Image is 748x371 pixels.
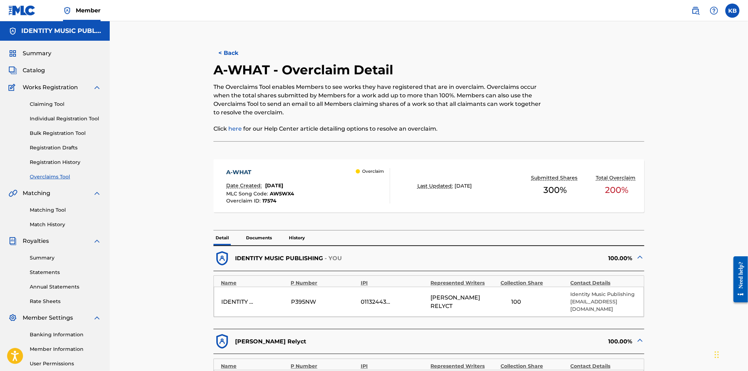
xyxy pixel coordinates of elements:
[265,182,284,189] span: [DATE]
[8,83,18,92] img: Works Registration
[30,115,101,122] a: Individual Registration Tool
[213,230,231,245] p: Detail
[605,184,628,196] span: 200 %
[23,83,78,92] span: Works Registration
[227,182,264,189] p: Date Created:
[270,190,295,197] span: AW5WX4
[235,337,306,346] p: [PERSON_NAME] Relyct
[213,83,545,117] p: The Overclaims Tool enables Members to see works they have registered that are in overclaim. Over...
[325,254,342,263] p: - YOU
[30,254,101,262] a: Summary
[707,4,721,18] div: Help
[228,125,242,132] a: here
[691,6,700,15] img: search
[455,183,472,189] span: [DATE]
[431,293,497,310] span: [PERSON_NAME] RELYCT
[30,206,101,214] a: Matching Tool
[93,314,101,322] img: expand
[431,279,497,287] div: Represented Writers
[728,251,748,308] iframe: Resource Center
[362,168,384,175] p: Overclaim
[213,250,231,267] img: dfb38c8551f6dcc1ac04.svg
[361,279,427,287] div: IPI
[23,66,45,75] span: Catalog
[636,253,644,261] img: expand-cell-toggle
[8,5,36,16] img: MLC Logo
[30,221,101,228] a: Match History
[570,291,636,298] p: Identity Music Publishing
[30,130,101,137] a: Bulk Registration Tool
[213,125,545,133] p: Click for our Help Center article detailing options to resolve an overclaim.
[8,27,17,35] img: Accounts
[8,314,17,322] img: Member Settings
[8,66,17,75] img: Catalog
[636,336,644,344] img: expand-cell-toggle
[570,363,636,370] div: Contact Details
[227,198,263,204] span: Overclaim ID :
[596,174,637,182] p: Total Overclaim
[30,159,101,166] a: Registration History
[725,4,740,18] div: User Menu
[213,159,644,212] a: A-WHATDate Created:[DATE]MLC Song Code:AW5WX4Overclaim ID:17574 OverclaimLast Updated:[DATE]Submi...
[570,298,636,313] p: [EMAIL_ADDRESS][DOMAIN_NAME]
[501,279,567,287] div: Collection Share
[30,283,101,291] a: Annual Statements
[287,230,307,245] p: History
[429,250,644,267] div: 100.00%
[30,360,101,367] a: User Permissions
[30,331,101,338] a: Banking Information
[23,49,51,58] span: Summary
[8,66,45,75] a: CatalogCatalog
[221,363,287,370] div: Name
[76,6,101,15] span: Member
[30,144,101,152] a: Registration Drafts
[8,49,17,58] img: Summary
[93,237,101,245] img: expand
[429,333,644,350] div: 100.00%
[543,184,567,196] span: 300 %
[244,230,274,245] p: Documents
[417,182,455,190] p: Last Updated:
[227,190,270,197] span: MLC Song Code :
[63,6,72,15] img: Top Rightsholder
[263,198,277,204] span: 17574
[93,83,101,92] img: expand
[291,279,357,287] div: P Number
[93,189,101,198] img: expand
[713,337,748,371] iframe: Chat Widget
[23,314,73,322] span: Member Settings
[213,62,397,78] h2: A-WHAT - Overclaim Detail
[213,44,256,62] button: < Back
[227,168,295,177] div: A-WHAT
[235,254,323,263] p: IDENTITY MUSIC PUBLISHING
[213,333,231,350] img: dfb38c8551f6dcc1ac04.svg
[570,279,636,287] div: Contact Details
[30,298,101,305] a: Rate Sheets
[431,363,497,370] div: Represented Writers
[361,363,427,370] div: IPI
[23,237,49,245] span: Royalties
[30,101,101,108] a: Claiming Tool
[8,49,51,58] a: SummarySummary
[8,237,17,245] img: Royalties
[291,363,357,370] div: P Number
[715,344,719,365] div: Drag
[689,4,703,18] a: Public Search
[531,174,579,182] p: Submitted Shares
[30,173,101,181] a: Overclaims Tool
[221,279,287,287] div: Name
[8,189,17,198] img: Matching
[501,363,567,370] div: Collection Share
[21,27,101,35] h5: IDENTITY MUSIC PUBLISHING
[30,346,101,353] a: Member Information
[710,6,718,15] img: help
[30,269,101,276] a: Statements
[23,189,50,198] span: Matching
